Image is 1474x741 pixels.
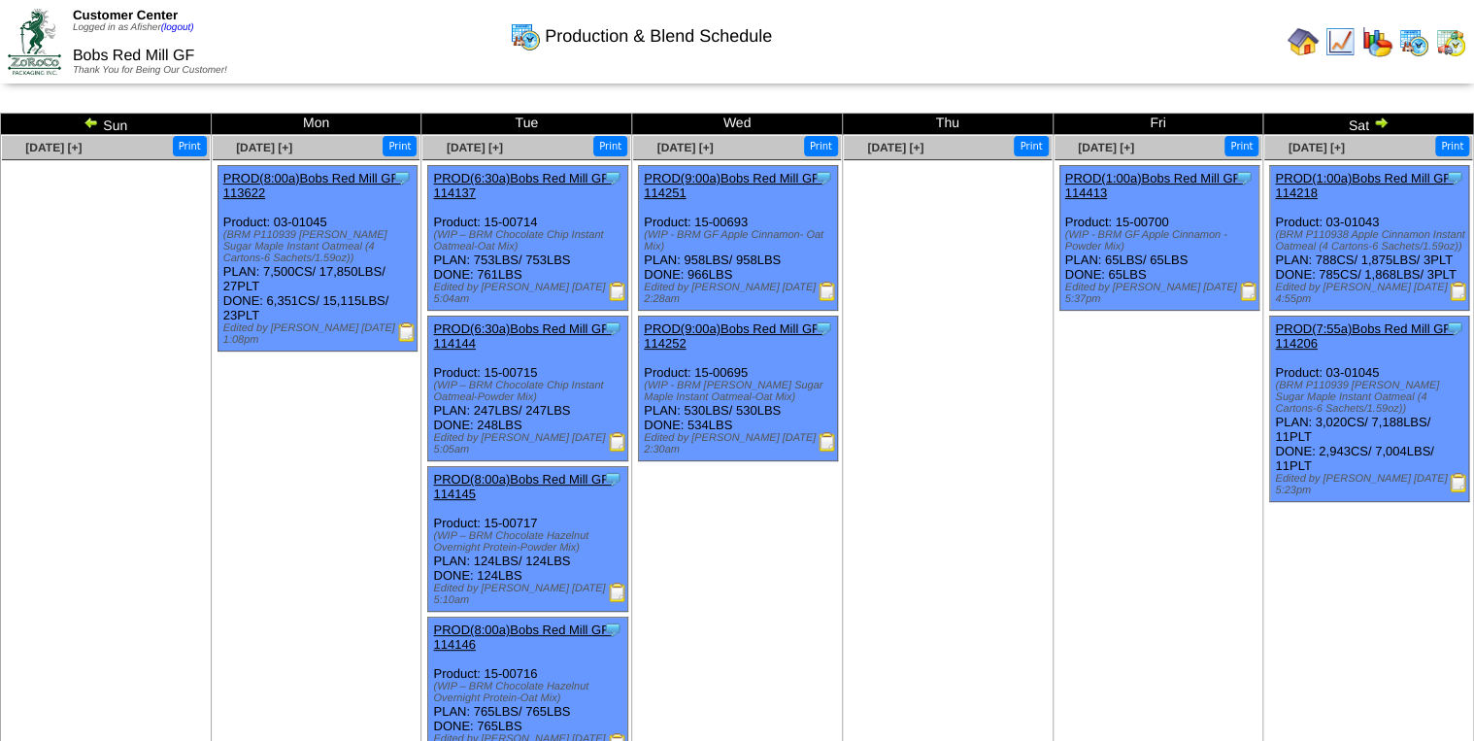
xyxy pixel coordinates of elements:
div: (WIP – BRM Chocolate Hazelnut Overnight Protein-Powder Mix) [433,530,626,554]
span: Customer Center [73,8,178,22]
div: Edited by [PERSON_NAME] [DATE] 5:05am [433,432,626,455]
img: Tooltip [1234,168,1254,187]
img: Production Report [608,583,627,602]
img: Production Report [608,282,627,301]
td: Fri [1053,114,1263,135]
div: Edited by [PERSON_NAME] [DATE] 5:37pm [1065,282,1258,305]
span: Production & Blend Schedule [545,26,772,47]
img: Production Report [608,432,627,452]
div: (BRM P110939 [PERSON_NAME] Sugar Maple Instant Oatmeal (4 Cartons-6 Sachets/1.59oz)) [223,229,417,264]
div: Product: 03-01043 PLAN: 788CS / 1,875LBS / 3PLT DONE: 785CS / 1,868LBS / 3PLT [1270,166,1469,311]
button: Print [1435,136,1469,156]
img: Tooltip [603,620,622,639]
img: Production Report [397,322,417,342]
div: Product: 03-01045 PLAN: 7,500CS / 17,850LBS / 27PLT DONE: 6,351CS / 15,115LBS / 23PLT [218,166,417,352]
img: calendarprod.gif [1398,26,1429,57]
a: PROD(1:00a)Bobs Red Mill GF-114218 [1275,171,1455,200]
button: Print [593,136,627,156]
div: (BRM P110938 Apple Cinnamon Instant Oatmeal (4 Cartons-6 Sachets/1.59oz)) [1275,229,1468,253]
button: Print [173,136,207,156]
div: Product: 15-00714 PLAN: 753LBS / 753LBS DONE: 761LBS [428,166,627,311]
img: Tooltip [814,168,833,187]
a: [DATE] [+] [236,141,292,154]
a: PROD(9:00a)Bobs Red Mill GF-114251 [644,171,823,200]
td: Sun [1,114,212,135]
img: calendarprod.gif [510,20,541,51]
div: Edited by [PERSON_NAME] [DATE] 2:30am [644,432,837,455]
a: [DATE] [+] [1289,141,1345,154]
img: graph.gif [1361,26,1392,57]
div: Edited by [PERSON_NAME] [DATE] 2:28am [644,282,837,305]
span: Bobs Red Mill GF [73,48,194,64]
img: Tooltip [603,469,622,488]
div: Edited by [PERSON_NAME] [DATE] 4:55pm [1275,282,1468,305]
a: PROD(6:30a)Bobs Red Mill GF-114137 [433,171,613,200]
a: PROD(1:00a)Bobs Red Mill GF-114413 [1065,171,1245,200]
a: PROD(8:00a)Bobs Red Mill GF-114146 [433,623,613,652]
img: Production Report [1449,282,1468,301]
td: Wed [632,114,843,135]
img: Production Report [1239,282,1258,301]
img: Production Report [818,282,837,301]
button: Print [383,136,417,156]
td: Mon [211,114,421,135]
div: Product: 15-00715 PLAN: 247LBS / 247LBS DONE: 248LBS [428,317,627,461]
div: Edited by [PERSON_NAME] [DATE] 5:23pm [1275,473,1468,496]
img: home.gif [1288,26,1319,57]
div: (WIP - BRM [PERSON_NAME] Sugar Maple Instant Oatmeal-Oat Mix) [644,380,837,403]
div: Edited by [PERSON_NAME] [DATE] 5:10am [433,583,626,606]
div: Product: 15-00717 PLAN: 124LBS / 124LBS DONE: 124LBS [428,467,627,612]
div: (WIP – BRM Chocolate Chip Instant Oatmeal-Oat Mix) [433,229,626,253]
a: [DATE] [+] [25,141,82,154]
a: PROD(8:00a)Bobs Red Mill GF-113622 [223,171,403,200]
div: Edited by [PERSON_NAME] [DATE] 1:08pm [223,322,417,346]
td: Sat [1263,114,1474,135]
button: Print [1014,136,1048,156]
img: Production Report [818,432,837,452]
span: Thank You for Being Our Customer! [73,65,227,76]
a: [DATE] [+] [447,141,503,154]
a: [DATE] [+] [867,141,923,154]
img: Tooltip [392,168,412,187]
img: arrowright.gif [1373,115,1389,130]
img: line_graph.gif [1324,26,1356,57]
div: (WIP – BRM Chocolate Chip Instant Oatmeal-Powder Mix) [433,380,626,403]
div: (WIP – BRM Chocolate Hazelnut Overnight Protein-Oat Mix) [433,681,626,704]
div: (WIP - BRM GF Apple Cinnamon - Powder Mix) [1065,229,1258,253]
div: Product: 03-01045 PLAN: 3,020CS / 7,188LBS / 11PLT DONE: 2,943CS / 7,004LBS / 11PLT [1270,317,1469,502]
img: Tooltip [603,168,622,187]
td: Thu [842,114,1053,135]
div: Product: 15-00695 PLAN: 530LBS / 530LBS DONE: 534LBS [639,317,838,461]
span: Logged in as Afisher [73,22,194,33]
img: Tooltip [1445,168,1464,187]
a: PROD(8:00a)Bobs Red Mill GF-114145 [433,472,613,501]
button: Print [804,136,838,156]
a: PROD(7:55a)Bobs Red Mill GF-114206 [1275,321,1455,351]
a: (logout) [161,22,194,33]
a: PROD(6:30a)Bobs Red Mill GF-114144 [433,321,613,351]
div: Edited by [PERSON_NAME] [DATE] 5:04am [433,282,626,305]
img: calendarinout.gif [1435,26,1466,57]
img: Production Report [1449,473,1468,492]
a: [DATE] [+] [656,141,713,154]
img: Tooltip [1445,319,1464,338]
img: ZoRoCo_Logo(Green%26Foil)%20jpg.webp [8,9,61,74]
div: Product: 15-00693 PLAN: 958LBS / 958LBS DONE: 966LBS [639,166,838,311]
div: (WIP - BRM GF Apple Cinnamon- Oat Mix) [644,229,837,253]
div: Product: 15-00700 PLAN: 65LBS / 65LBS DONE: 65LBS [1059,166,1258,311]
img: Tooltip [603,319,622,338]
a: [DATE] [+] [1078,141,1134,154]
a: PROD(9:00a)Bobs Red Mill GF-114252 [644,321,823,351]
td: Tue [421,114,632,135]
img: arrowleft.gif [84,115,99,130]
div: (BRM P110939 [PERSON_NAME] Sugar Maple Instant Oatmeal (4 Cartons-6 Sachets/1.59oz)) [1275,380,1468,415]
img: Tooltip [814,319,833,338]
button: Print [1224,136,1258,156]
